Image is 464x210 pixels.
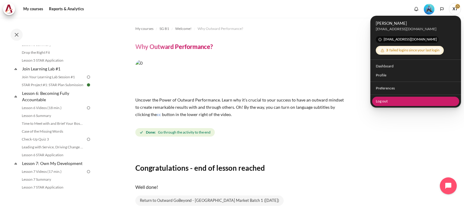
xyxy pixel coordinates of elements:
[86,82,91,88] img: Done
[47,3,86,15] a: Reports & Analytics
[175,26,192,31] span: Welcome!
[424,4,434,15] img: Level #3
[20,144,86,151] a: Leading with Service, Driving Change (Pucknalin's Story)
[378,47,442,54] div: failed logins since your last login
[157,112,161,117] span: cc
[86,105,91,111] img: To do
[86,169,91,174] img: To do
[13,66,19,72] span: Collapse
[20,49,86,56] a: Drop the Right Fit
[20,192,86,199] a: STAR Project #1.5: Update STAR Plan
[135,26,153,31] span: My courses
[3,3,18,15] a: Architeck Architeck
[146,130,156,135] strong: Done:
[437,5,446,14] button: Languages
[372,71,459,80] a: Profile
[135,25,153,32] a: My courses
[20,81,86,89] a: STAR Project #1: STAR Plan Submission
[135,60,347,93] img: 0
[21,65,86,73] a: Join Learning Lab #1
[135,43,213,50] h4: Why Outward Performance?
[13,93,19,99] span: Collapse
[20,184,86,191] a: Lesson 7 STAR Application
[162,112,232,117] span: button in the lower right of the video.
[424,3,434,15] div: Level #3
[135,24,421,34] nav: Navigation bar
[20,57,86,64] a: Lesson 5 STAR Application
[135,127,216,138] div: Completion requirements for Why Outward Performance?
[20,168,86,175] a: Lesson 7 Videos (17 min.)
[386,48,388,52] span: 3
[135,183,421,191] p: Well done!
[370,16,461,108] div: User menu
[376,26,456,32] div: xyteng@zuelligpharma.com
[20,104,86,111] a: Lesson 6 Videos (18 min.)
[20,151,86,159] a: Lesson 6 STAR Application
[5,5,13,14] img: Architeck
[135,195,284,206] a: Return to Outward GoBeyond - [GEOGRAPHIC_DATA] Market Batch 1 ([DATE])
[20,112,86,119] a: Lesson 6 Summary
[198,25,243,32] a: Why Outward Performance?
[86,137,91,142] img: To do
[412,5,421,14] div: Show notification window with no new notifications
[20,128,86,135] a: Case of the Missing Words
[13,160,19,166] span: Collapse
[20,176,86,183] a: Lesson 7 Summary
[159,26,169,31] span: SG B1
[21,159,86,167] a: Lesson 7: Own My Development
[372,84,459,93] a: Preferences
[20,136,86,143] a: Check-Up Quiz 3
[175,25,192,32] a: Welcome!
[449,3,461,15] a: User menu
[135,97,344,117] span: Uncover the Power of Outward Performance. Learn why it's crucial to your success to have an outwa...
[21,3,45,15] a: My courses
[376,36,439,43] span: [EMAIL_ADDRESS][DOMAIN_NAME]
[20,120,86,127] a: Time to Meet with and Brief Your Boss #1
[20,73,86,81] a: Join Your Learning Lab Session #1
[421,3,437,15] a: Level #3
[159,25,169,32] a: SG B1
[376,20,456,26] span: [PERSON_NAME]
[135,163,421,173] h3: Congratulations - end of lesson reached
[372,61,459,71] a: Dashboard
[158,130,211,135] span: Go through the activity to the end
[86,74,91,80] img: To do
[21,89,86,104] a: Lesson 6: Becoming Fully Accountable
[198,26,243,31] span: Why Outward Performance?
[372,96,459,106] a: Log out
[449,3,461,15] span: XT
